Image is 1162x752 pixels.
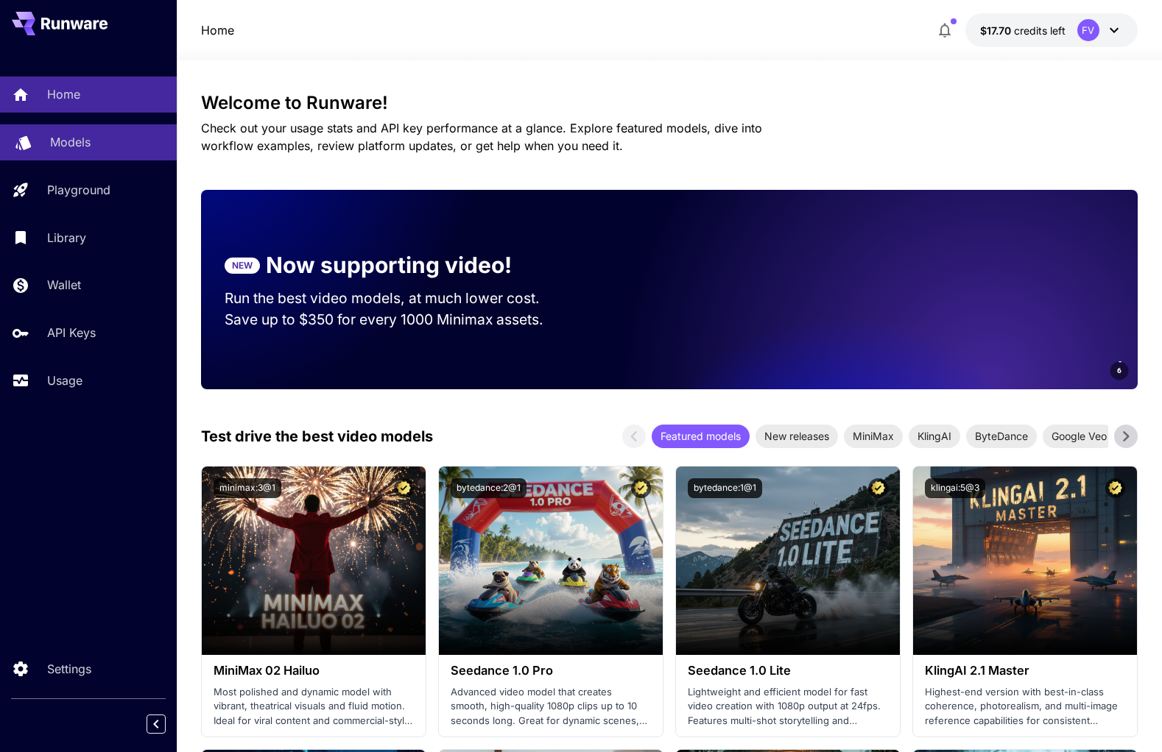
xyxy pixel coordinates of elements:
[965,13,1138,47] button: $17.69598FV
[652,425,750,448] div: Featured models
[1043,425,1116,448] div: Google Veo
[676,467,900,655] img: alt
[451,478,527,498] button: bytedance:2@1
[1014,24,1066,37] span: credits left
[47,372,82,389] p: Usage
[266,249,512,282] p: Now supporting video!
[201,21,234,39] a: Home
[47,276,81,294] p: Wallet
[451,664,651,678] h3: Seedance 1.0 Pro
[214,478,281,498] button: minimax:3@1
[158,711,177,737] div: Collapse sidebar
[966,428,1037,444] span: ByteDance
[925,478,985,498] button: klingai:5@3
[147,714,166,734] button: Collapse sidebar
[225,288,568,309] p: Run the best video models, at much lower cost.
[201,425,433,447] p: Test drive the best video models
[1105,478,1125,498] button: Certified Model – Vetted for best performance and includes a commercial license.
[225,309,568,330] p: Save up to $350 for every 1000 Minimax assets.
[47,324,96,341] p: API Keys
[50,133,91,151] p: Models
[47,181,110,199] p: Playground
[1117,365,1121,376] span: 6
[1043,428,1116,444] span: Google Veo
[756,425,838,448] div: New releases
[913,467,1137,655] img: alt
[47,229,86,246] p: Library
[652,428,750,444] span: Featured models
[688,478,762,498] button: bytedance:1@1
[631,478,651,498] button: Certified Model – Vetted for best performance and includes a commercial license.
[47,660,91,678] p: Settings
[980,23,1066,38] div: $17.69598
[909,425,960,448] div: KlingAI
[201,121,762,153] span: Check out your usage stats and API key performance at a glance. Explore featured models, dive int...
[844,425,903,448] div: MiniMax
[925,664,1125,678] h3: KlingAI 2.1 Master
[980,24,1014,37] span: $17.70
[756,428,838,444] span: New releases
[966,425,1037,448] div: ByteDance
[214,664,414,678] h3: MiniMax 02 Hailuo
[451,685,651,728] p: Advanced video model that creates smooth, high-quality 1080p clips up to 10 seconds long. Great f...
[201,93,1137,113] h3: Welcome to Runware!
[202,467,426,655] img: alt
[925,685,1125,728] p: Highest-end version with best-in-class coherence, photorealism, and multi-image reference capabil...
[47,85,80,103] p: Home
[394,478,414,498] button: Certified Model – Vetted for best performance and includes a commercial license.
[201,21,234,39] nav: breadcrumb
[844,428,903,444] span: MiniMax
[909,428,960,444] span: KlingAI
[214,685,414,728] p: Most polished and dynamic model with vibrant, theatrical visuals and fluid motion. Ideal for vira...
[688,685,888,728] p: Lightweight and efficient model for fast video creation with 1080p output at 24fps. Features mult...
[439,467,663,655] img: alt
[688,664,888,678] h3: Seedance 1.0 Lite
[1077,19,1099,41] div: FV
[868,478,888,498] button: Certified Model – Vetted for best performance and includes a commercial license.
[232,259,253,272] p: NEW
